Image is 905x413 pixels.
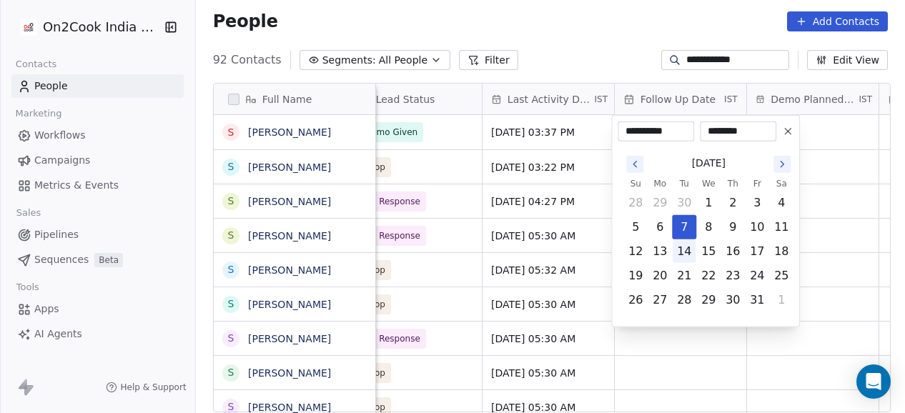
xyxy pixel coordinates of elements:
button: Monday, October 6th, 2025 [648,216,671,239]
button: Tuesday, October 28th, 2025 [673,289,696,312]
th: Sunday [623,176,648,191]
button: Tuesday, October 21st, 2025 [673,264,696,287]
button: Thursday, October 30th, 2025 [721,289,744,312]
button: Friday, October 17th, 2025 [746,240,768,263]
th: Monday [648,176,672,191]
button: Friday, October 10th, 2025 [746,216,768,239]
button: Sunday, September 28th, 2025 [624,191,647,214]
button: Saturday, October 4th, 2025 [770,191,793,214]
button: Friday, October 24th, 2025 [746,264,768,287]
button: Today, Tuesday, October 7th, 2025, selected [673,216,696,239]
th: Saturday [769,176,793,191]
th: Tuesday [672,176,696,191]
button: Sunday, October 19th, 2025 [624,264,647,287]
button: Wednesday, October 29th, 2025 [697,289,720,312]
button: Saturday, October 11th, 2025 [770,216,793,239]
button: Wednesday, October 1st, 2025 [697,191,720,214]
button: Saturday, October 25th, 2025 [770,264,793,287]
button: Monday, October 20th, 2025 [648,264,671,287]
button: Thursday, October 2nd, 2025 [721,191,744,214]
th: Wednesday [696,176,721,191]
button: Thursday, October 16th, 2025 [721,240,744,263]
span: [DATE] [692,156,726,171]
th: Friday [745,176,769,191]
button: Thursday, October 9th, 2025 [721,216,744,239]
button: Sunday, October 26th, 2025 [624,289,647,312]
button: Monday, October 27th, 2025 [648,289,671,312]
table: October 2025 [623,176,793,312]
button: Monday, September 29th, 2025 [648,191,671,214]
button: Friday, October 31st, 2025 [746,289,768,312]
button: Saturday, November 1st, 2025 [770,289,793,312]
button: Wednesday, October 8th, 2025 [697,216,720,239]
button: Monday, October 13th, 2025 [648,240,671,263]
th: Thursday [721,176,745,191]
button: Wednesday, October 15th, 2025 [697,240,720,263]
button: Tuesday, October 14th, 2025 [673,240,696,263]
button: Tuesday, September 30th, 2025 [673,191,696,214]
button: Sunday, October 12th, 2025 [624,240,647,263]
button: Wednesday, October 22nd, 2025 [697,264,720,287]
button: Go to the Previous Month [626,156,643,173]
button: Thursday, October 23rd, 2025 [721,264,744,287]
button: Saturday, October 18th, 2025 [770,240,793,263]
button: Sunday, October 5th, 2025 [624,216,647,239]
button: Friday, October 3rd, 2025 [746,191,768,214]
button: Go to the Next Month [773,156,791,173]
